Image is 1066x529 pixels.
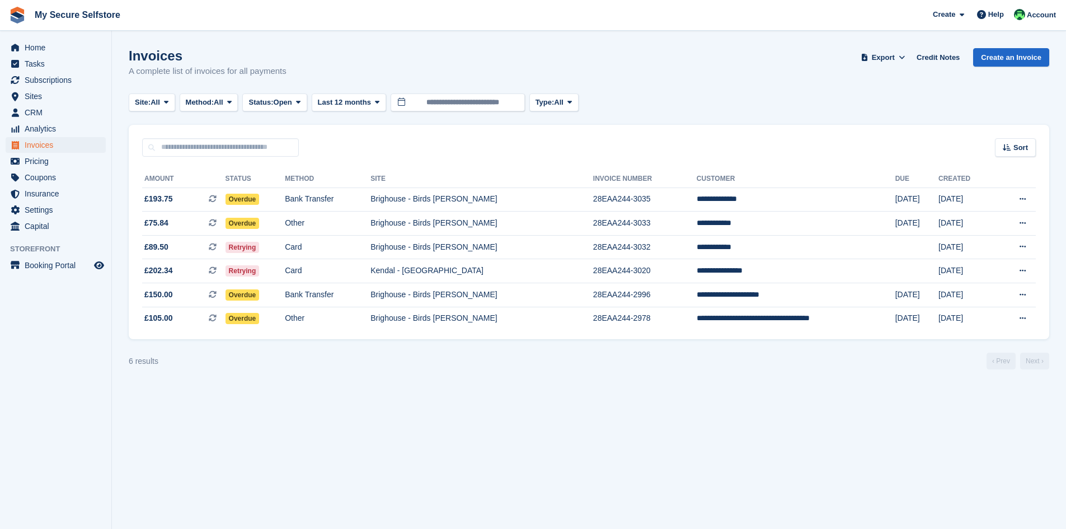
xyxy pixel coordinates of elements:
span: £202.34 [144,265,173,277]
p: A complete list of invoices for all payments [129,65,287,78]
td: [DATE] [938,188,994,212]
td: [DATE] [938,235,994,259]
span: Export [872,52,895,63]
button: Method: All [180,93,238,112]
a: menu [6,153,106,169]
button: Last 12 months [312,93,386,112]
span: All [151,97,160,108]
th: Created [938,170,994,188]
a: menu [6,218,106,234]
a: Create an Invoice [973,48,1049,67]
span: £193.75 [144,193,173,205]
a: Credit Notes [912,48,964,67]
td: Brighouse - Birds [PERSON_NAME] [370,188,593,212]
span: Pricing [25,153,92,169]
span: Last 12 months [318,97,371,108]
nav: Page [984,353,1051,369]
td: Brighouse - Birds [PERSON_NAME] [370,283,593,307]
span: Overdue [226,313,260,324]
th: Invoice Number [593,170,697,188]
td: [DATE] [938,259,994,283]
span: All [554,97,563,108]
span: All [214,97,223,108]
span: Insurance [25,186,92,202]
th: Customer [697,170,895,188]
td: [DATE] [938,212,994,236]
td: Card [285,235,370,259]
a: Preview store [92,259,106,272]
span: £89.50 [144,241,168,253]
span: Settings [25,202,92,218]
td: 28EAA244-2996 [593,283,697,307]
span: Status: [248,97,273,108]
a: menu [6,105,106,120]
span: Overdue [226,194,260,205]
a: Next [1020,353,1049,369]
span: Sort [1013,142,1028,153]
td: Other [285,307,370,330]
span: £150.00 [144,289,173,301]
button: Export [858,48,908,67]
td: Brighouse - Birds [PERSON_NAME] [370,235,593,259]
td: [DATE] [895,212,938,236]
td: [DATE] [895,188,938,212]
span: Method: [186,97,214,108]
td: 28EAA244-2978 [593,307,697,330]
img: stora-icon-8386f47178a22dfd0bd8f6a31ec36ba5ce8667c1dd55bd0f319d3a0aa187defe.svg [9,7,26,24]
span: Invoices [25,137,92,153]
span: Open [274,97,292,108]
td: 28EAA244-3033 [593,212,697,236]
div: 6 results [129,355,158,367]
span: Retrying [226,265,260,277]
td: 28EAA244-3035 [593,188,697,212]
span: Retrying [226,242,260,253]
a: menu [6,40,106,55]
a: menu [6,202,106,218]
td: [DATE] [938,307,994,330]
span: Help [988,9,1004,20]
a: menu [6,72,106,88]
span: Subscriptions [25,72,92,88]
th: Amount [142,170,226,188]
button: Site: All [129,93,175,112]
span: Overdue [226,218,260,229]
td: Other [285,212,370,236]
span: CRM [25,105,92,120]
span: Type: [536,97,555,108]
th: Site [370,170,593,188]
h1: Invoices [129,48,287,63]
button: Type: All [529,93,579,112]
span: Site: [135,97,151,108]
th: Status [226,170,285,188]
a: menu [6,170,106,185]
span: Sites [25,88,92,104]
a: menu [6,121,106,137]
td: Brighouse - Birds [PERSON_NAME] [370,212,593,236]
span: Capital [25,218,92,234]
td: Kendal - [GEOGRAPHIC_DATA] [370,259,593,283]
a: menu [6,186,106,202]
a: menu [6,137,106,153]
a: Previous [987,353,1016,369]
span: Account [1027,10,1056,21]
span: Tasks [25,56,92,72]
td: 28EAA244-3020 [593,259,697,283]
a: My Secure Selfstore [30,6,125,24]
td: Bank Transfer [285,188,370,212]
td: [DATE] [895,307,938,330]
td: Brighouse - Birds [PERSON_NAME] [370,307,593,330]
a: menu [6,88,106,104]
td: [DATE] [895,283,938,307]
button: Status: Open [242,93,307,112]
span: £105.00 [144,312,173,324]
span: Create [933,9,955,20]
span: Overdue [226,289,260,301]
td: 28EAA244-3032 [593,235,697,259]
td: [DATE] [938,283,994,307]
span: £75.84 [144,217,168,229]
span: Booking Portal [25,258,92,273]
th: Method [285,170,370,188]
td: Bank Transfer [285,283,370,307]
th: Due [895,170,938,188]
a: menu [6,258,106,273]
